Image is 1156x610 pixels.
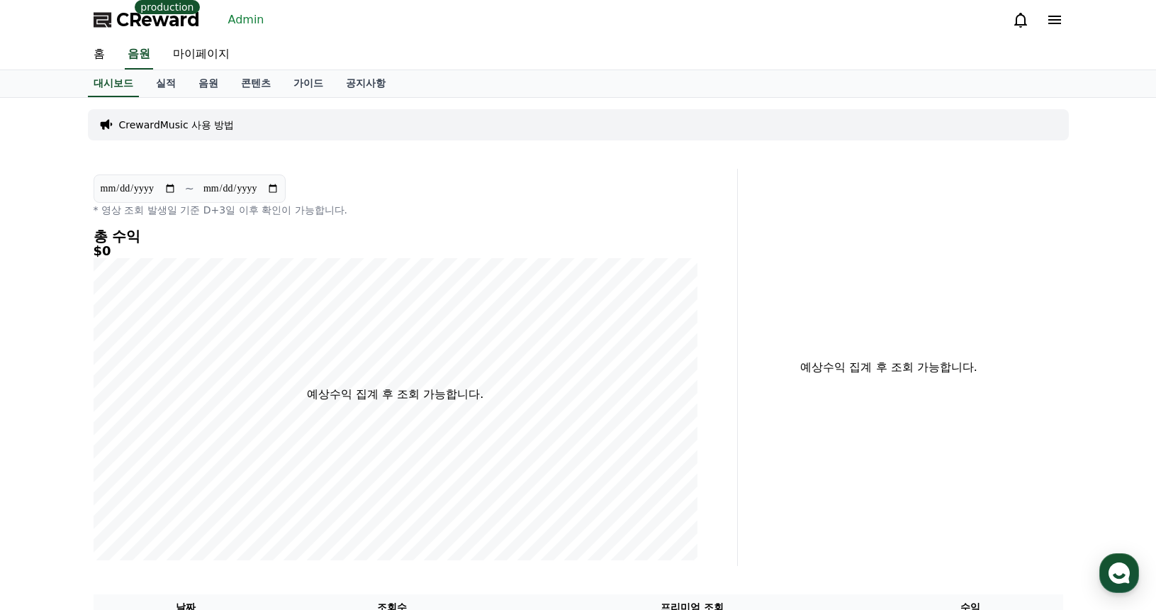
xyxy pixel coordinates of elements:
p: 예상수익 집계 후 조회 가능합니다. [307,386,483,403]
a: 마이페이지 [162,40,241,70]
a: 음원 [125,40,153,70]
a: 실적 [145,70,187,97]
a: 가이드 [282,70,335,97]
h4: 총 수익 [94,228,697,244]
a: 홈 [82,40,116,70]
a: 공지사항 [335,70,397,97]
span: CReward [116,9,200,31]
a: Admin [223,9,270,31]
p: * 영상 조회 발생일 기준 D+3일 이후 확인이 가능합니다. [94,203,697,217]
p: ~ [185,180,194,197]
p: 예상수익 집계 후 조회 가능합니다. [749,359,1029,376]
a: 콘텐츠 [230,70,282,97]
a: CReward [94,9,200,31]
a: 음원 [187,70,230,97]
a: 대시보드 [88,70,139,97]
a: CrewardMusic 사용 방법 [119,118,235,132]
h5: $0 [94,244,697,258]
